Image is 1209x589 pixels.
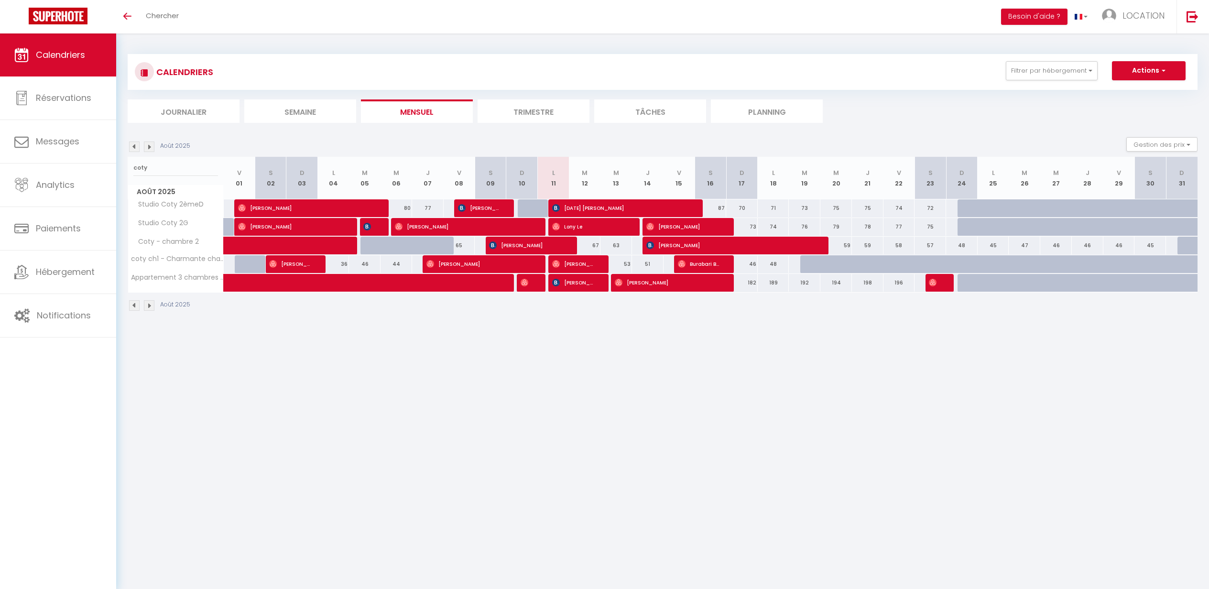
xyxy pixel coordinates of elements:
[664,157,695,199] th: 15
[36,135,79,147] span: Messages
[569,237,600,254] div: 67
[552,218,626,236] span: Lony Le
[820,218,852,236] div: 79
[833,168,839,177] abbr: M
[381,199,412,217] div: 80
[412,199,444,217] div: 77
[237,168,241,177] abbr: V
[552,168,555,177] abbr: L
[444,157,475,199] th: 08
[582,168,588,177] abbr: M
[1072,157,1103,199] th: 28
[883,218,915,236] div: 77
[130,218,191,229] span: Studio Coty 2G
[1006,61,1098,80] button: Filtrer par hébergement
[820,157,852,199] th: 20
[160,300,190,309] p: Août 2025
[992,168,995,177] abbr: L
[632,157,664,199] th: 14
[300,168,305,177] abbr: D
[726,218,758,236] div: 73
[318,157,349,199] th: 04
[363,218,374,236] span: [PERSON_NAME]
[1187,11,1198,22] img: logout
[506,157,538,199] th: 10
[615,273,720,292] span: [PERSON_NAME]
[286,157,318,199] th: 03
[36,222,81,234] span: Paiements
[269,168,273,177] abbr: S
[915,237,946,254] div: 57
[269,255,311,273] span: [PERSON_NAME]
[726,199,758,217] div: 70
[600,157,632,199] th: 13
[758,218,789,236] div: 74
[362,168,368,177] abbr: M
[1009,237,1040,254] div: 47
[332,168,335,177] abbr: L
[883,237,915,254] div: 58
[1072,237,1103,254] div: 46
[1103,157,1135,199] th: 29
[852,157,883,199] th: 21
[789,199,820,217] div: 73
[130,199,206,210] span: Studio Coty 2èmeD
[594,99,706,123] li: Tâches
[244,99,356,123] li: Semaine
[1166,157,1198,199] th: 31
[37,309,91,321] span: Notifications
[318,255,349,273] div: 36
[646,236,815,254] span: [PERSON_NAME]
[600,237,632,254] div: 63
[820,237,852,254] div: 59
[726,274,758,292] div: 182
[426,255,532,273] span: [PERSON_NAME]
[552,273,594,292] span: [PERSON_NAME]
[36,266,95,278] span: Hébergement
[711,99,823,123] li: Planning
[381,157,412,199] th: 06
[695,157,726,199] th: 16
[1126,137,1198,152] button: Gestion des prix
[915,218,946,236] div: 75
[978,237,1009,254] div: 45
[538,157,569,199] th: 11
[36,92,91,104] span: Réservations
[381,255,412,273] div: 44
[852,274,883,292] div: 198
[852,237,883,254] div: 59
[361,99,473,123] li: Mensuel
[678,255,720,273] span: Burabari Bade
[128,99,240,123] li: Journalier
[959,168,964,177] abbr: D
[521,273,531,292] span: [PERSON_NAME]
[255,157,286,199] th: 02
[412,157,444,199] th: 07
[1086,168,1089,177] abbr: J
[1148,168,1153,177] abbr: S
[883,274,915,292] div: 196
[130,274,225,281] span: Appartement 3 chambres Coty
[444,237,475,254] div: 65
[478,99,589,123] li: Trimestre
[457,168,461,177] abbr: V
[789,157,820,199] th: 19
[475,157,506,199] th: 09
[569,157,600,199] th: 12
[866,168,870,177] abbr: J
[1134,157,1166,199] th: 30
[36,179,75,191] span: Analytics
[224,157,255,199] th: 01
[1001,9,1067,25] button: Besoin d'aide ?
[852,218,883,236] div: 78
[646,218,720,236] span: [PERSON_NAME]
[154,61,213,83] h3: CALENDRIERS
[349,157,381,199] th: 05
[133,159,218,176] input: Rechercher un logement...
[820,199,852,217] div: 75
[130,237,201,247] span: Coty - chambre 2
[613,168,619,177] abbr: M
[852,199,883,217] div: 75
[552,255,594,273] span: [PERSON_NAME]
[489,168,493,177] abbr: S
